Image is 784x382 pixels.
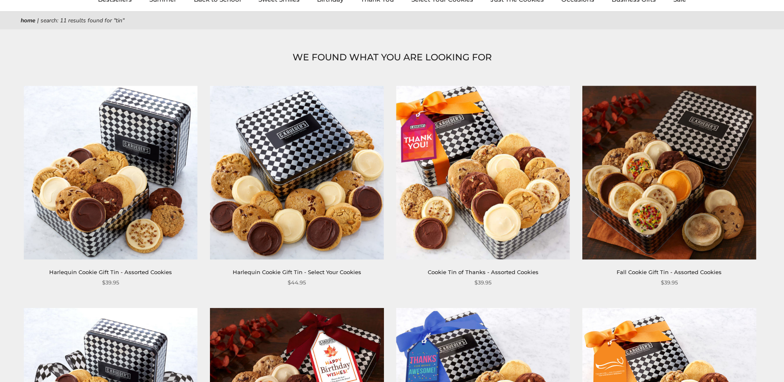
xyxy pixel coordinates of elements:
[21,17,36,24] a: Home
[396,86,570,260] img: Cookie Tin of Thanks - Assorted Cookies
[474,278,491,287] span: $39.95
[233,269,361,275] a: Harlequin Cookie Gift Tin - Select Your Cookies
[288,278,306,287] span: $44.95
[24,86,198,260] img: Harlequin Cookie Gift Tin - Assorted Cookies
[210,86,384,260] img: Harlequin Cookie Gift Tin - Select Your Cookies
[37,17,39,24] span: |
[102,278,119,287] span: $39.95
[33,50,751,65] h1: WE FOUND WHAT YOU ARE LOOKING FOR
[428,269,539,275] a: Cookie Tin of Thanks - Assorted Cookies
[582,86,756,260] img: Fall Cookie Gift Tin - Assorted Cookies
[617,269,722,275] a: Fall Cookie Gift Tin - Assorted Cookies
[41,17,124,24] span: Search: 11 results found for "tin"
[49,269,172,275] a: Harlequin Cookie Gift Tin - Assorted Cookies
[661,278,678,287] span: $39.95
[21,16,763,25] nav: breadcrumbs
